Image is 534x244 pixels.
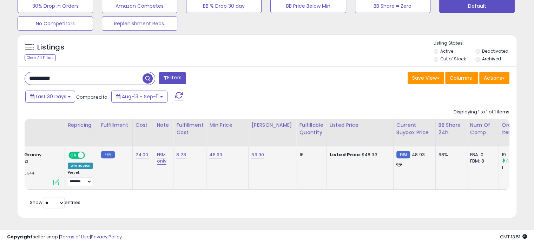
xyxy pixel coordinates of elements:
div: Fulfillable Quantity [299,121,323,136]
div: Current Buybox Price [396,121,433,136]
div: Clear All Filters [25,54,56,61]
div: Displaying 1 to 1 of 1 items [454,109,509,116]
div: $48.93 [330,152,388,158]
div: FBM: 8 [470,158,493,164]
div: Repricing [68,121,95,129]
button: Aug-13 - Sep-11 [111,91,167,103]
button: Columns [445,72,478,84]
label: Archived [482,56,501,62]
a: Privacy Policy [91,233,122,240]
div: Fulfillment [101,121,130,129]
p: Listing States: [434,40,516,47]
b: Listed Price: [330,151,362,158]
strong: Copyright [7,233,33,240]
div: Ordered Items [502,121,527,136]
button: Replenishment Recs. [102,17,177,31]
div: 68% [439,152,462,158]
label: Deactivated [482,48,508,54]
div: 1 [502,164,530,171]
div: Cost [136,121,151,129]
span: 48.93 [412,151,425,158]
div: Min Price [209,121,245,129]
small: FBM [101,151,115,158]
span: Last 30 Days [36,93,66,100]
div: FBA: 0 [470,152,493,158]
span: Show: entries [30,199,80,206]
div: Listed Price [330,121,390,129]
span: Aug-13 - Sep-11 [122,93,159,100]
h5: Listings [37,42,64,52]
div: Note [157,121,171,129]
span: OFF [84,152,95,158]
div: seller snap | | [7,234,122,240]
a: 24.00 [136,151,149,158]
div: Fulfillment Cost [176,121,203,136]
div: 16 [299,152,321,158]
a: 8.28 [176,151,186,158]
span: Compared to: [76,94,108,100]
button: Actions [479,72,509,84]
button: Filters [159,72,186,84]
label: Out of Stock [440,56,466,62]
button: No Competitors [18,17,93,31]
label: Active [440,48,453,54]
div: Num of Comp. [470,121,496,136]
span: 2025-10-12 13:51 GMT [500,233,527,240]
span: Columns [450,74,472,81]
div: [PERSON_NAME] [251,121,293,129]
a: Terms of Use [60,233,90,240]
button: Last 30 Days [25,91,75,103]
button: Save View [408,72,444,84]
small: FBM [396,151,410,158]
div: 19 [502,152,530,158]
a: FBM only [157,151,167,165]
span: ON [69,152,78,158]
small: (1800%) [506,158,523,164]
div: Win BuyBox [68,163,93,169]
a: 69.90 [251,151,264,158]
div: BB Share 24h. [439,121,464,136]
div: Preset: [68,170,93,186]
a: 46.99 [209,151,222,158]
